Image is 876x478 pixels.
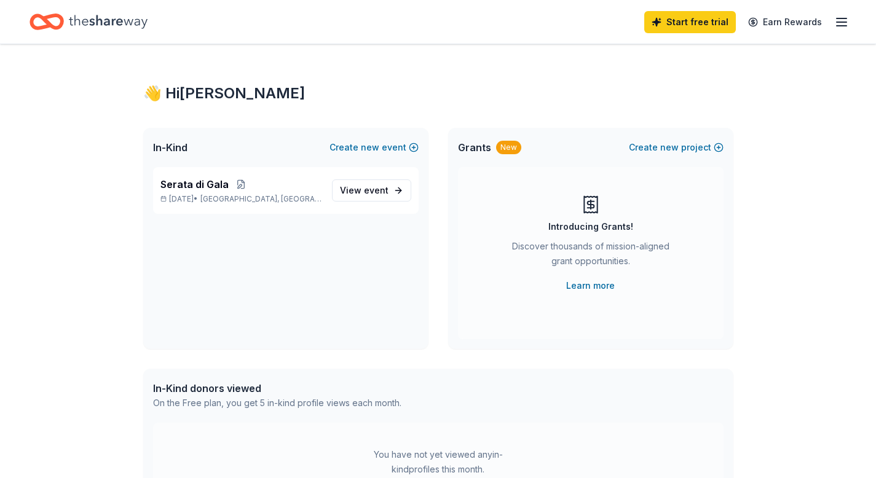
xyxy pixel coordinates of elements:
[644,11,736,33] a: Start free trial
[153,396,401,410] div: On the Free plan, you get 5 in-kind profile views each month.
[361,447,515,477] div: You have not yet viewed any in-kind profiles this month.
[160,177,229,192] span: Serata di Gala
[160,194,322,204] p: [DATE] •
[361,140,379,155] span: new
[660,140,679,155] span: new
[364,185,389,195] span: event
[741,11,829,33] a: Earn Rewards
[153,140,187,155] span: In-Kind
[507,239,674,273] div: Discover thousands of mission-aligned grant opportunities.
[329,140,419,155] button: Createnewevent
[332,179,411,202] a: View event
[629,140,724,155] button: Createnewproject
[496,141,521,154] div: New
[153,381,401,396] div: In-Kind donors viewed
[143,84,733,103] div: 👋 Hi [PERSON_NAME]
[340,183,389,198] span: View
[458,140,491,155] span: Grants
[200,194,322,204] span: [GEOGRAPHIC_DATA], [GEOGRAPHIC_DATA]
[566,278,615,293] a: Learn more
[548,219,633,234] div: Introducing Grants!
[30,7,148,36] a: Home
